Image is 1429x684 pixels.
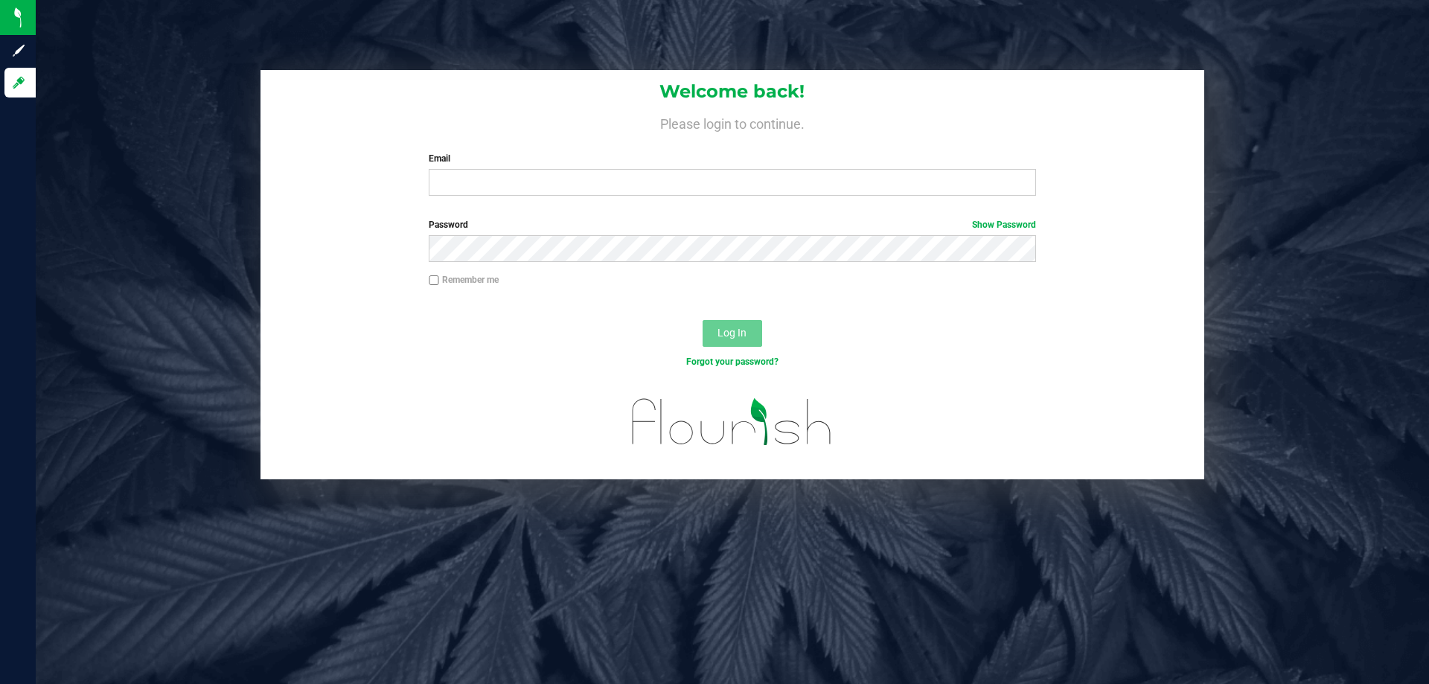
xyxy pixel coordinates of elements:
[686,357,779,367] a: Forgot your password?
[260,113,1204,131] h4: Please login to continue.
[11,43,26,58] inline-svg: Sign up
[429,275,439,286] input: Remember me
[260,82,1204,101] h1: Welcome back!
[703,320,762,347] button: Log In
[429,273,499,287] label: Remember me
[972,220,1036,230] a: Show Password
[614,384,850,460] img: flourish_logo.svg
[429,220,468,230] span: Password
[429,152,1035,165] label: Email
[717,327,747,339] span: Log In
[11,75,26,90] inline-svg: Log in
